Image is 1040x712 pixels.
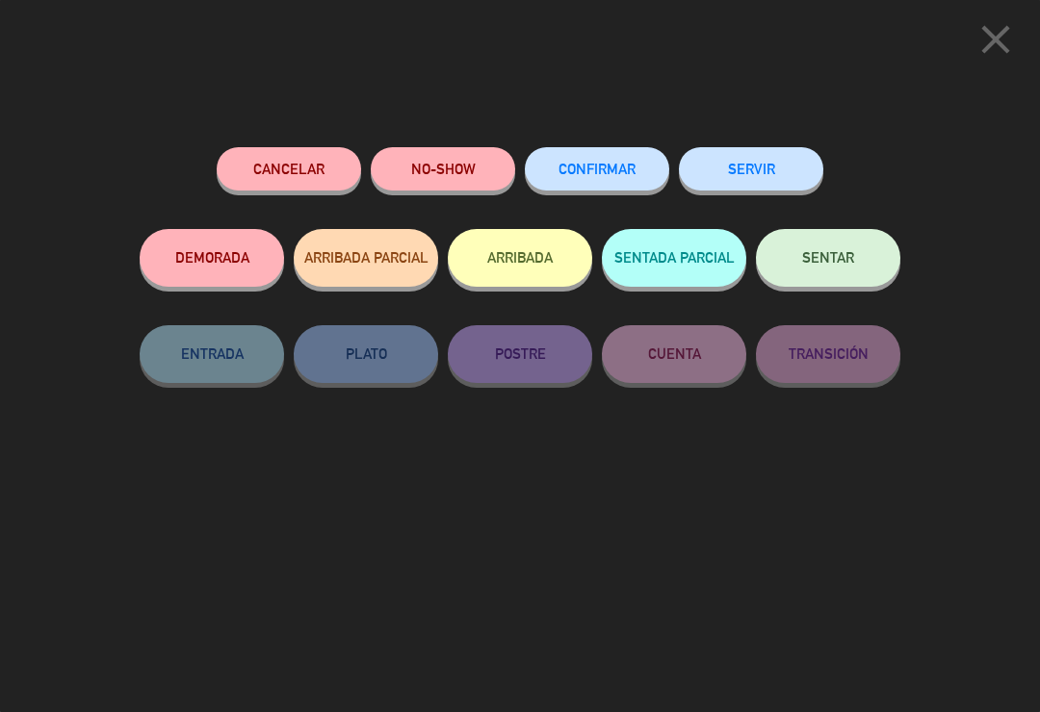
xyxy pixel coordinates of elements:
button: TRANSICIÓN [756,325,900,383]
button: Cancelar [217,147,361,191]
button: ENTRADA [140,325,284,383]
button: CONFIRMAR [525,147,669,191]
button: NO-SHOW [371,147,515,191]
button: SERVIR [679,147,823,191]
button: POSTRE [448,325,592,383]
button: SENTADA PARCIAL [602,229,746,287]
button: ARRIBADA [448,229,592,287]
button: SENTAR [756,229,900,287]
button: PLATO [294,325,438,383]
span: CONFIRMAR [559,161,636,177]
button: close [966,14,1026,71]
span: ARRIBADA PARCIAL [304,249,429,266]
span: SENTAR [802,249,854,266]
button: ARRIBADA PARCIAL [294,229,438,287]
i: close [972,15,1020,64]
button: DEMORADA [140,229,284,287]
button: CUENTA [602,325,746,383]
